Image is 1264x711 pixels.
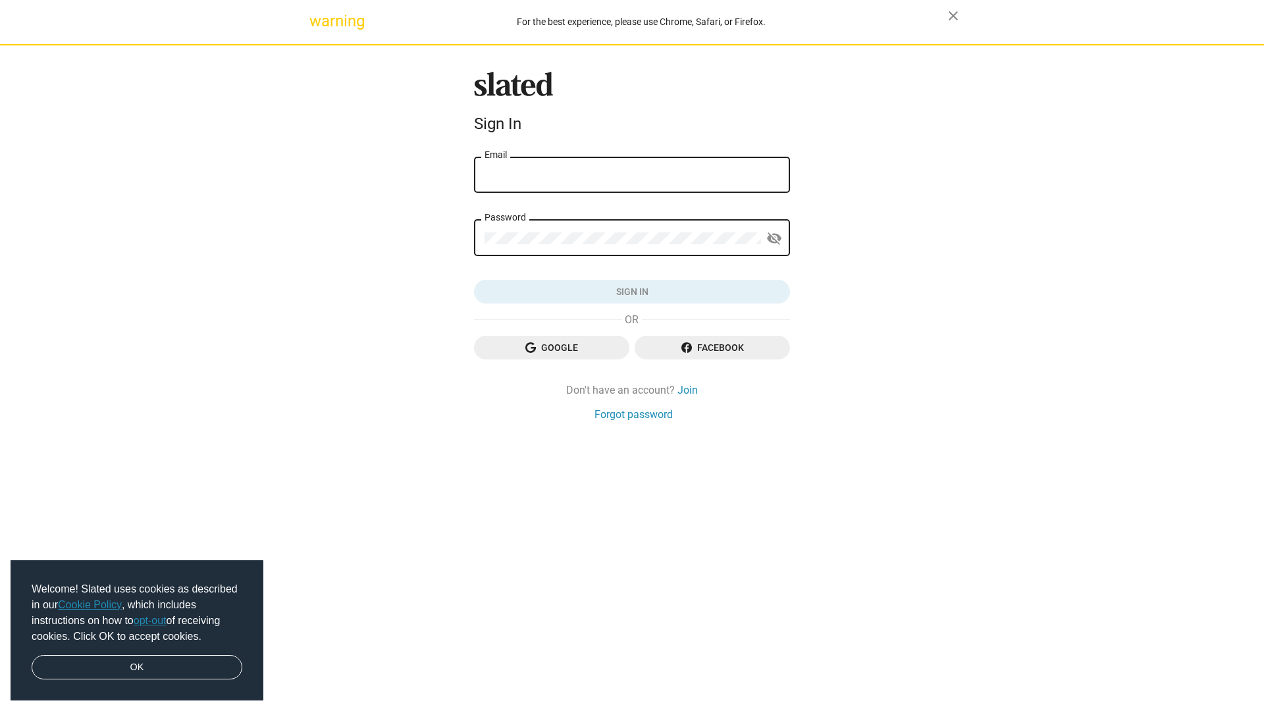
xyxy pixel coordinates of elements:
mat-icon: visibility_off [766,228,782,249]
a: opt-out [134,615,167,626]
button: Facebook [635,336,790,359]
a: Cookie Policy [58,599,122,610]
div: For the best experience, please use Chrome, Safari, or Firefox. [334,13,948,31]
mat-icon: warning [309,13,325,29]
div: Don't have an account? [474,383,790,397]
span: Google [485,336,619,359]
div: Sign In [474,115,790,133]
div: cookieconsent [11,560,263,701]
sl-branding: Sign In [474,72,790,139]
button: Show password [761,226,787,252]
a: Forgot password [594,408,673,421]
a: Join [677,383,698,397]
mat-icon: close [945,8,961,24]
button: Google [474,336,629,359]
a: dismiss cookie message [32,655,242,680]
span: Facebook [645,336,779,359]
span: Welcome! Slated uses cookies as described in our , which includes instructions on how to of recei... [32,581,242,645]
